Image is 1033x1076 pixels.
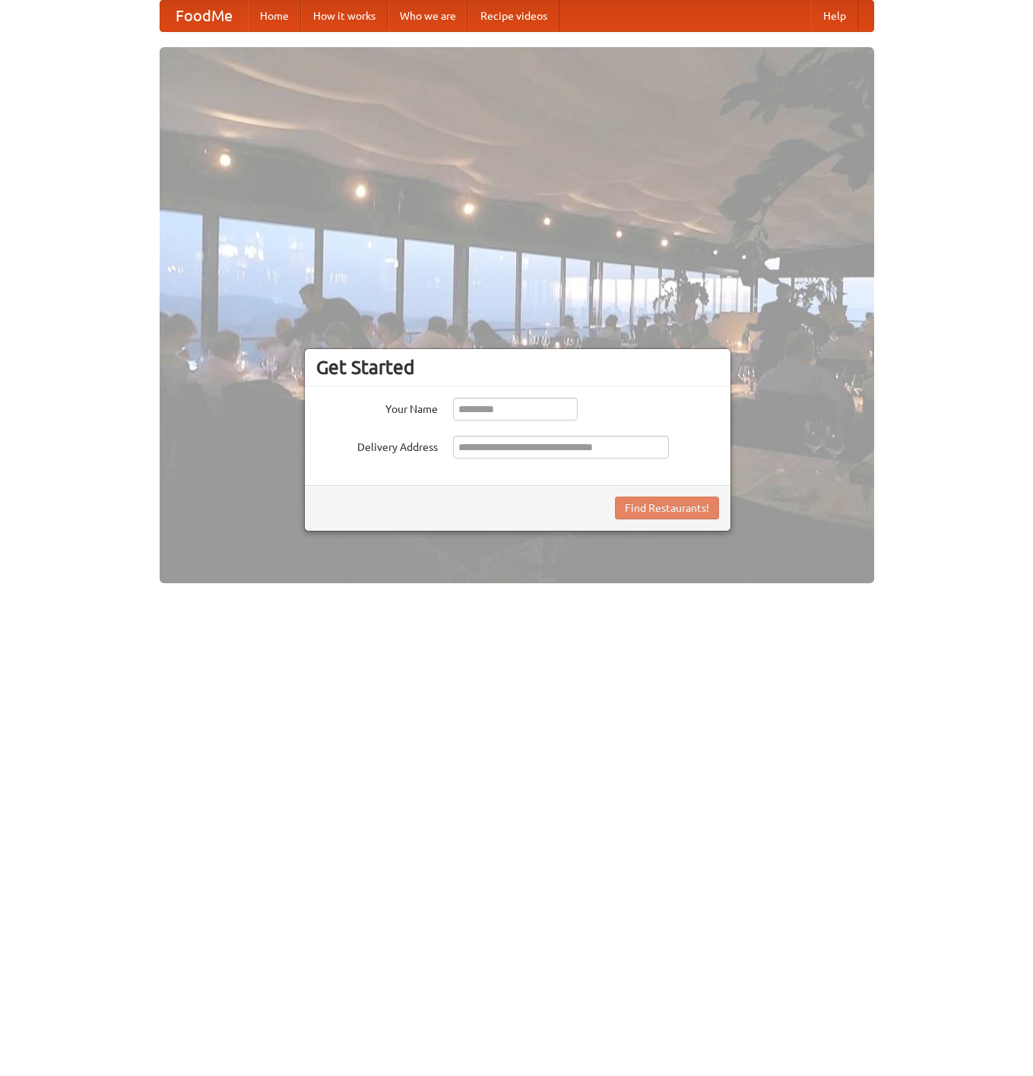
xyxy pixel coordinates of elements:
[316,436,438,455] label: Delivery Address
[301,1,388,31] a: How it works
[316,398,438,417] label: Your Name
[811,1,858,31] a: Help
[615,497,719,519] button: Find Restaurants!
[468,1,559,31] a: Recipe videos
[248,1,301,31] a: Home
[160,1,248,31] a: FoodMe
[388,1,468,31] a: Who we are
[316,356,719,379] h3: Get Started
